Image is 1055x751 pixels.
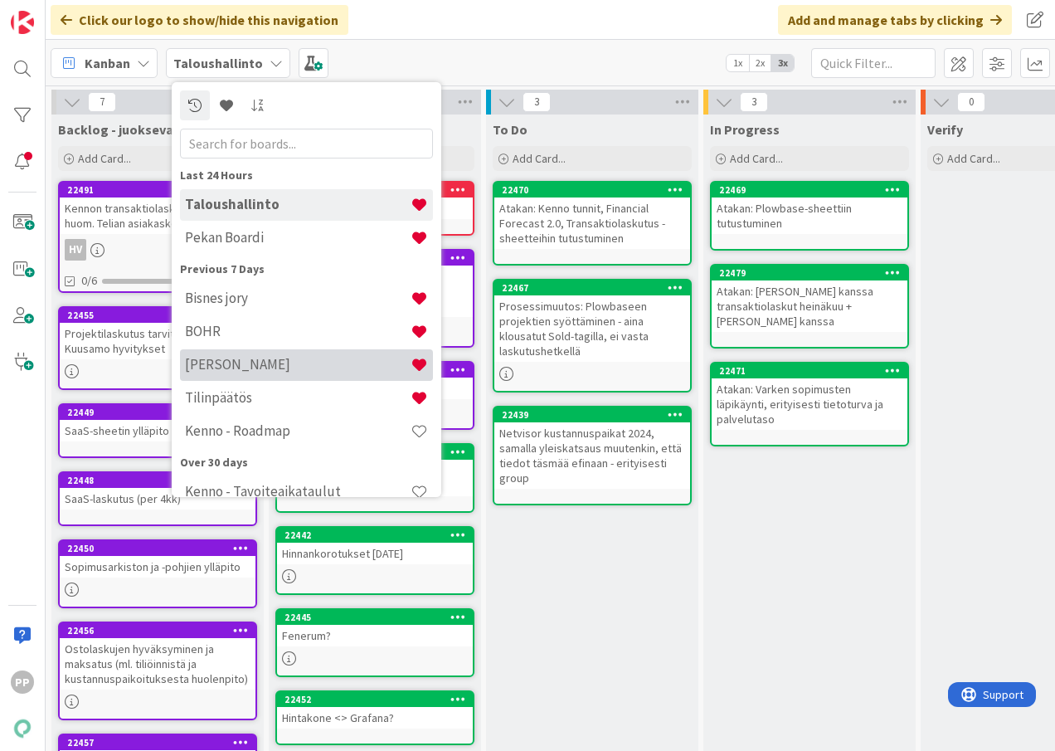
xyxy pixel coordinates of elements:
h4: Taloushallinto [185,196,411,212]
h4: [PERSON_NAME] [185,356,411,373]
span: Add Card... [947,151,1000,166]
div: Atakan: Kenno tunnit, Financial Forecast 2.0, Transaktiolaskutus -sheetteihin tutustuminen [494,198,690,249]
div: 22469 [719,184,907,196]
div: 22457 [60,735,255,750]
h4: Kenno - Tavoiteaikataulut [185,483,411,500]
div: Atakan: [PERSON_NAME] kanssa transaktiolaskut heinäkuu + [PERSON_NAME] kanssa [712,280,907,332]
div: 22448 [67,475,255,486]
h4: BOHR [185,323,411,339]
div: Ostolaskujen hyväksyminen ja maksatus (ml. tiliöinnistä ja kustannuspaikoituksesta huolenpito) [60,638,255,690]
div: 22442Hinnankorotukset [DATE] [277,528,473,564]
div: 22452 [284,694,473,705]
div: 22479 [719,267,907,279]
div: 22449 [60,405,255,420]
span: 1x [727,55,749,71]
div: 22445 [284,612,473,623]
div: 22491 [67,184,255,196]
div: 22455 [60,308,255,323]
h4: Kenno - Roadmap [185,422,411,439]
div: PP [11,671,34,694]
span: Support [35,2,75,22]
a: 22456Ostolaskujen hyväksyminen ja maksatus (ml. tiliöinnistä ja kustannuspaikoituksesta huolenpito) [58,622,257,720]
span: Add Card... [513,151,566,166]
div: 22491Kennon transaktiolaskutus (per kk), huom. Telian asiakaskohtaisuudet! [60,183,255,234]
div: Add and manage tabs by clicking [778,5,1012,35]
div: Atakan: Plowbase-sheettiin tutustuminen [712,198,907,234]
div: 22442 [277,528,473,543]
span: Add Card... [78,151,131,166]
div: Netvisor kustannuspaikat 2024, samalla yleiskatsaus muutenkin, että tiedot täsmää efinaan - erity... [494,422,690,489]
div: SaaS-sheetin ylläpito [60,420,255,441]
a: 22469Atakan: Plowbase-sheettiin tutustuminen [710,181,909,251]
div: 22456 [67,625,255,636]
div: 22469 [712,183,907,198]
div: 22445 [277,610,473,625]
a: 22479Atakan: [PERSON_NAME] kanssa transaktiolaskut heinäkuu + [PERSON_NAME] kanssa [710,264,909,349]
div: Atakan: Varken sopimusten läpikäynti, erityisesti tietoturva ja palvelutaso [712,378,907,430]
div: 22455 [67,310,255,321]
div: HV [65,239,86,261]
a: 22452Hintakone <> Grafana? [275,690,474,745]
span: 3 [523,92,551,112]
div: 22467 [502,282,690,294]
a: 22442Hinnankorotukset [DATE] [275,526,474,595]
img: avatar [11,717,34,740]
input: Quick Filter... [811,48,936,78]
div: 22449 [67,407,255,418]
div: SaaS-laskutus (per 4kk) [60,488,255,510]
span: In Progress [710,121,780,138]
div: 22450 [60,541,255,556]
div: Projektilaskutus tarvittaessa, huom. Kuusamo hyvitykset [60,323,255,359]
span: 7 [88,92,116,112]
img: Visit kanbanzone.com [11,11,34,34]
div: Hintakone <> Grafana? [277,707,473,729]
span: To Do [493,121,527,138]
div: 22452 [277,692,473,707]
div: 22450Sopimusarkiston ja -pohjien ylläpito [60,541,255,578]
a: 22470Atakan: Kenno tunnit, Financial Forecast 2.0, Transaktiolaskutus -sheetteihin tutustuminen [493,181,692,266]
span: 2x [749,55,771,71]
a: 22491Kennon transaktiolaskutus (per kk), huom. Telian asiakaskohtaisuudet!HV0/6 [58,181,257,293]
div: Fenerum? [277,625,473,646]
div: Kennon transaktiolaskutus (per kk), huom. Telian asiakaskohtaisuudet! [60,198,255,234]
div: 22467Prosessimuutos: Plowbaseen projektien syöttäminen - aina klousatut Sold-tagilla, ei vasta la... [494,280,690,362]
div: Prosessimuutos: Plowbaseen projektien syöttäminen - aina klousatut Sold-tagilla, ei vasta laskutu... [494,295,690,362]
div: Last 24 Hours [180,167,433,184]
a: 22471Atakan: Varken sopimusten läpikäynti, erityisesti tietoturva ja palvelutaso [710,362,909,446]
div: 22471Atakan: Varken sopimusten läpikäynti, erityisesti tietoturva ja palvelutaso [712,363,907,430]
div: Hinnankorotukset [DATE] [277,543,473,564]
div: 22439 [502,409,690,421]
span: 0/6 [81,272,97,290]
div: 22448SaaS-laskutus (per 4kk) [60,473,255,510]
div: Click our logo to show/hide this navigation [51,5,348,35]
div: 22456Ostolaskujen hyväksyminen ja maksatus (ml. tiliöinnistä ja kustannuspaikoituksesta huolenpito) [60,623,255,690]
div: 22470Atakan: Kenno tunnit, Financial Forecast 2.0, Transaktiolaskutus -sheetteihin tutustuminen [494,183,690,249]
b: Taloushallinto [173,55,263,71]
div: 22450 [67,543,255,554]
a: 22448SaaS-laskutus (per 4kk) [58,471,257,526]
h4: Bisnes jory [185,290,411,306]
span: 3x [771,55,794,71]
a: 22449SaaS-sheetin ylläpito [58,403,257,458]
h4: Tilinpäätös [185,389,411,406]
span: Add Card... [730,151,783,166]
div: 22455Projektilaskutus tarvittaessa, huom. Kuusamo hyvitykset [60,308,255,359]
div: 22471 [719,365,907,377]
div: 22479 [712,266,907,280]
div: 22470 [494,183,690,198]
div: 22445Fenerum? [277,610,473,646]
a: 22450Sopimusarkiston ja -pohjien ylläpito [58,539,257,608]
div: 22470 [502,184,690,196]
div: 22449SaaS-sheetin ylläpito [60,405,255,441]
div: 22448 [60,473,255,488]
div: 22452Hintakone <> Grafana? [277,692,473,729]
span: Verify [927,121,963,138]
div: 22457 [67,737,255,749]
div: 22467 [494,280,690,295]
div: 22439Netvisor kustannuspaikat 2024, samalla yleiskatsaus muutenkin, että tiedot täsmää efinaan - ... [494,407,690,489]
a: 22439Netvisor kustannuspaikat 2024, samalla yleiskatsaus muutenkin, että tiedot täsmää efinaan - ... [493,406,692,505]
div: Over 30 days [180,454,433,471]
h4: Pekan Boardi [185,229,411,246]
div: HV [60,239,255,261]
span: 3 [740,92,768,112]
